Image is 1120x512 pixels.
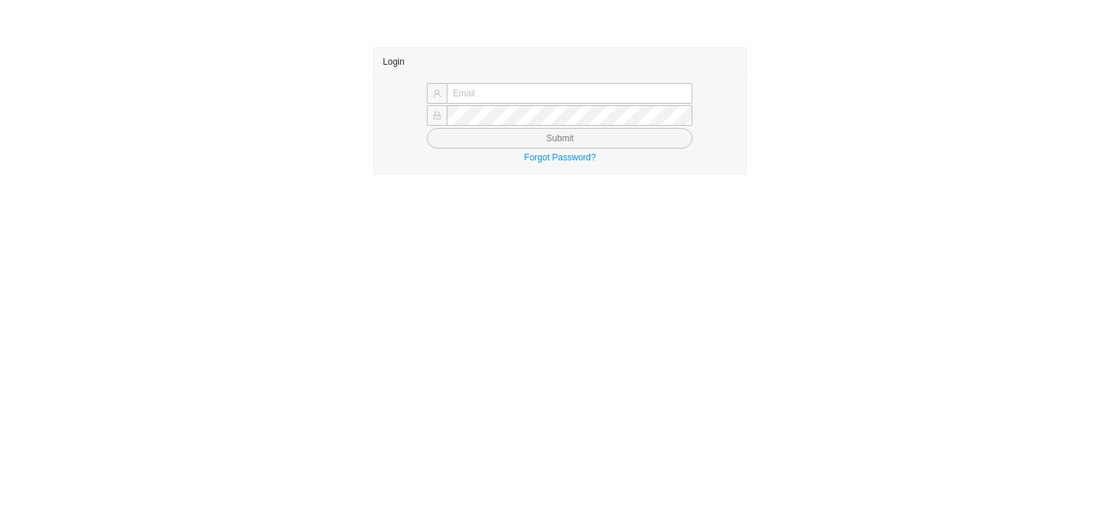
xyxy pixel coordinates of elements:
[447,83,692,104] input: Email
[433,111,442,120] span: lock
[433,89,442,98] span: user
[524,152,595,163] a: Forgot Password?
[383,48,737,75] div: Login
[427,128,692,149] button: Submit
